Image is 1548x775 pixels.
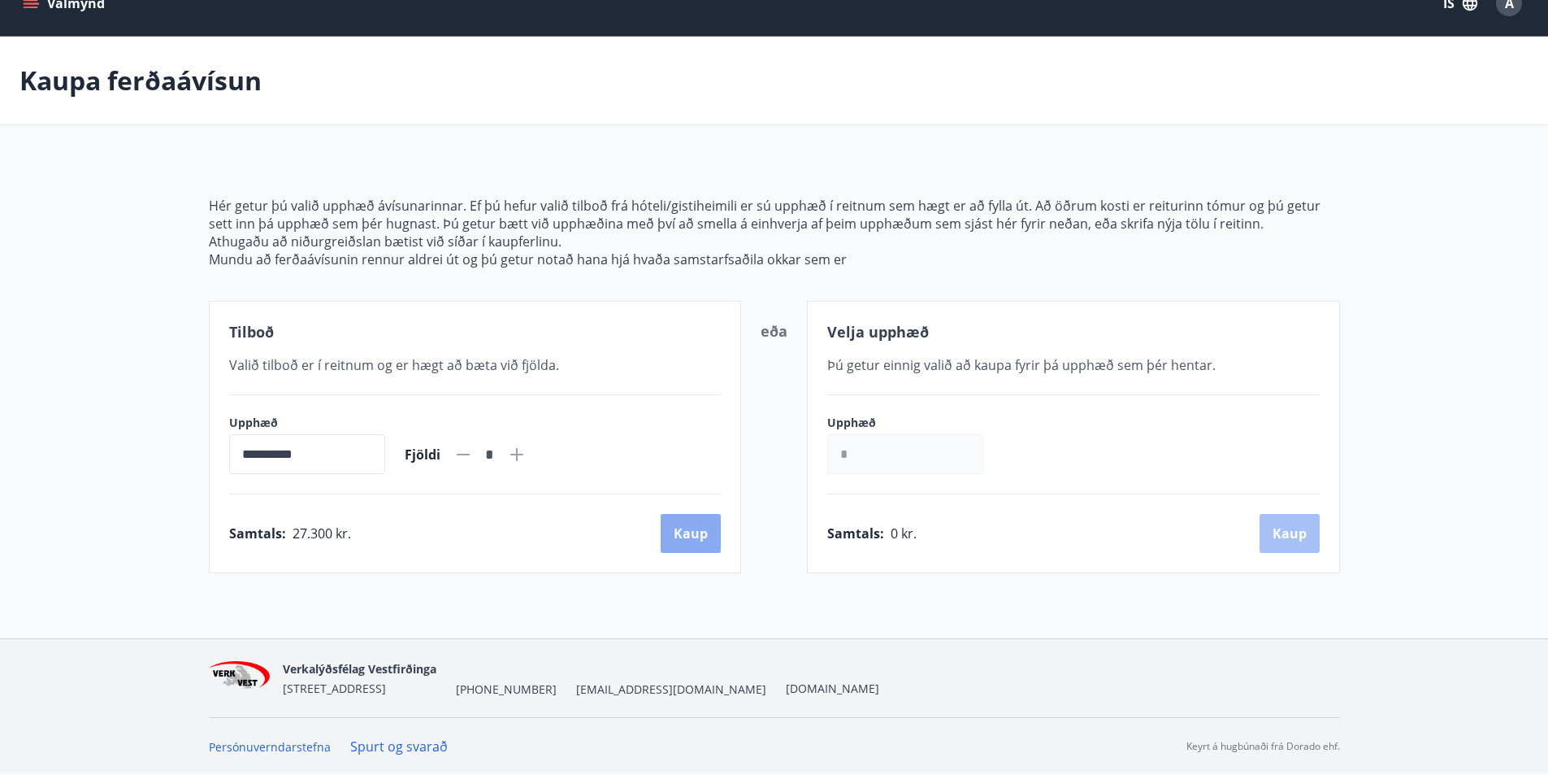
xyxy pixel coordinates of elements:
[20,63,262,98] p: Kaupa ferðaávísun
[456,681,557,698] span: [PHONE_NUMBER]
[661,514,721,553] button: Kaup
[293,525,351,542] span: 27.300 kr.
[209,250,1340,268] p: Mundu að ferðaávísunin rennur aldrei út og þú getur notað hana hjá hvaða samstarfsaðila okkar sem er
[209,739,331,755] a: Persónuverndarstefna
[891,525,917,542] span: 0 kr.
[827,356,1216,374] span: Þú getur einnig valið að kaupa fyrir þá upphæð sem þér hentar.
[350,738,448,755] a: Spurt og svarað
[576,681,766,698] span: [EMAIL_ADDRESS][DOMAIN_NAME]
[761,321,787,341] span: eða
[229,525,286,542] span: Samtals :
[827,322,929,342] span: Velja upphæð
[786,681,879,696] a: [DOMAIN_NAME]
[209,197,1340,233] p: Hér getur þú valið upphæð ávísunarinnar. Ef þú hefur valið tilboð frá hóteli/gistiheimili er sú u...
[405,446,440,464] span: Fjöldi
[209,233,1340,250] p: Athugaðu að niðurgreiðslan bætist við síðar í kaupferlinu.
[229,415,385,431] label: Upphæð
[283,661,436,677] span: Verkalýðsfélag Vestfirðinga
[229,356,559,374] span: Valið tilboð er í reitnum og er hægt að bæta við fjölda.
[1186,739,1340,754] p: Keyrt á hugbúnaði frá Dorado ehf.
[209,661,271,696] img: jihgzMk4dcgjRAW2aMgpbAqQEG7LZi0j9dOLAUvz.png
[283,681,386,696] span: [STREET_ADDRESS]
[827,415,999,431] label: Upphæð
[827,525,884,542] span: Samtals :
[229,322,274,342] span: Tilboð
